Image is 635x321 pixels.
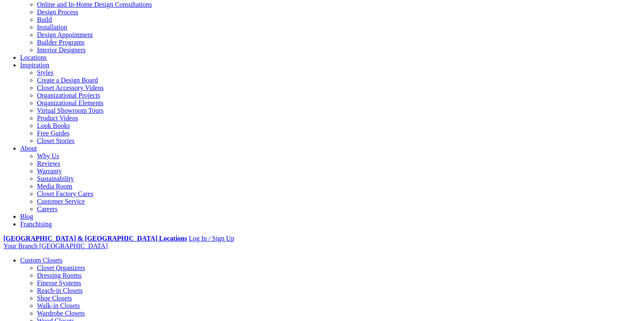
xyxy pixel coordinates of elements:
[37,137,74,144] a: Closet Stories
[37,190,93,197] a: Closet Factory Cares
[37,264,85,271] a: Closet Organizers
[37,31,93,38] a: Design Appointment
[37,294,72,302] a: Shoe Closets
[37,167,62,175] a: Warranty
[20,257,63,264] a: Custom Closets
[3,235,187,242] a: [GEOGRAPHIC_DATA] & [GEOGRAPHIC_DATA] Locations
[37,183,72,190] a: Media Room
[37,175,74,182] a: Sustainability
[37,310,85,317] a: Wardrobe Closets
[37,39,84,46] a: Builder Programs
[37,92,100,99] a: Organizational Projects
[37,69,53,76] a: Styles
[37,99,103,106] a: Organizational Elements
[37,1,152,8] a: Online and In-Home Design Consultations
[37,122,70,129] a: Look Books
[37,302,80,309] a: Walk-in Closets
[37,160,60,167] a: Reviews
[3,242,37,249] span: Your Branch
[189,235,234,242] a: Log In / Sign Up
[37,16,52,23] a: Build
[37,8,78,16] a: Design Process
[37,114,78,122] a: Product Videos
[37,279,81,287] a: Finesse Systems
[37,287,83,294] a: Reach-in Closets
[39,242,108,249] span: [GEOGRAPHIC_DATA]
[37,198,85,205] a: Customer Service
[20,54,47,61] a: Locations
[37,272,81,279] a: Dressing Rooms
[37,77,98,84] a: Create a Design Board
[37,24,67,31] a: Installation
[20,145,37,152] a: About
[37,205,58,212] a: Careers
[20,61,49,69] a: Inspiration
[20,213,33,220] a: Blog
[37,46,86,53] a: Interior Designers
[3,242,108,249] a: Your Branch [GEOGRAPHIC_DATA]
[37,107,104,114] a: Virtual Showroom Tours
[37,130,70,137] a: Free Guides
[37,84,104,91] a: Closet Accessory Videos
[37,152,59,159] a: Why Us
[20,220,52,228] a: Franchising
